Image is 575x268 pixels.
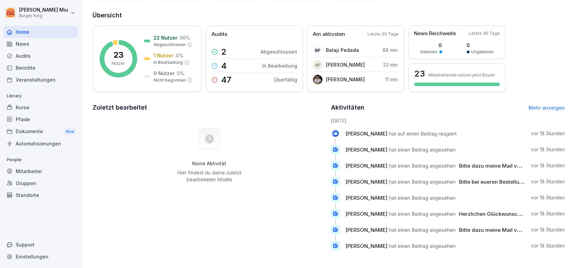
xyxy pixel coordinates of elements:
[531,210,565,217] p: vor 18 Stunden
[175,160,244,167] h5: Keine Aktivität
[414,30,456,38] p: News Reichweite
[459,227,565,233] span: Bitte dazu meine Mail vom 17.09 beachten!
[383,46,399,54] p: 88 min.
[531,226,565,233] p: vor 18 Stunden
[112,60,125,67] p: Nutzer
[389,130,457,137] span: hat auf einen Beitrag reagiert
[212,30,227,38] p: Audits
[389,146,456,153] span: hat einen Beitrag angesehen
[368,31,399,37] p: Letzte 30 Tage
[179,34,190,41] p: 96 %
[19,13,68,18] p: Burger King
[3,62,78,74] a: Berichte
[531,162,565,169] p: vor 18 Stunden
[345,195,387,201] span: [PERSON_NAME]
[331,117,565,124] h6: [DATE]
[3,50,78,62] a: Audits
[420,49,437,55] p: Gelesen
[345,243,387,249] span: [PERSON_NAME]
[313,75,322,84] img: tw5tnfnssutukm6nhmovzqwr.png
[19,7,68,13] p: [PERSON_NAME] Miu
[326,61,365,68] p: [PERSON_NAME]
[154,70,175,77] p: 0 Nutzer
[531,146,565,153] p: vor 18 Stunden
[389,195,456,201] span: hat einen Beitrag angesehen
[154,42,186,48] p: Abgeschlossen
[3,165,78,177] a: Mitarbeiter
[326,46,359,54] p: Balaji Pedada
[3,154,78,165] p: People
[472,49,494,55] p: Ungelesen
[345,163,387,169] span: [PERSON_NAME]
[389,163,456,169] span: hat einen Beitrag angesehen
[175,169,244,183] p: Hier findest du deine zuletzt bearbeiteten Inhalte
[3,74,78,86] a: Veranstaltungen
[531,130,565,137] p: vor 18 Stunden
[531,194,565,201] p: vor 18 Stunden
[3,113,78,125] a: Pfade
[262,62,297,69] p: In Bearbeitung
[3,125,78,138] a: DokumenteNew
[260,48,297,55] p: Abgeschlossen
[345,179,387,185] span: [PERSON_NAME]
[177,70,184,77] p: 0 %
[154,77,186,83] p: Nicht begonnen
[459,163,565,169] span: Bitte dazu meine Mail vom 17.09 beachten!
[113,51,124,59] p: 23
[313,45,322,55] div: BP
[3,125,78,138] div: Dokumente
[274,76,297,83] p: Überfällig
[3,90,78,101] p: Library
[326,76,365,83] p: [PERSON_NAME]
[345,211,387,217] span: [PERSON_NAME]
[389,227,456,233] span: hat einen Beitrag angesehen
[154,52,173,59] p: 1 Nutzer
[531,242,565,249] p: vor 18 Stunden
[3,38,78,50] a: News
[345,146,387,153] span: [PERSON_NAME]
[313,30,345,38] p: Am aktivsten
[3,26,78,38] a: Home
[469,30,500,37] p: Letzte 30 Tage
[428,72,495,77] p: Mitarbeitende nutzen jetzt Bounti
[92,11,565,20] h2: Übersicht
[175,52,183,59] p: 4 %
[3,138,78,150] a: Automatisierungen
[389,211,456,217] span: hat einen Beitrag angesehen
[459,179,558,185] span: Bitte bei eueren Bestellungen beachten!
[92,103,326,112] h2: Zuletzt bearbeitet
[221,76,231,84] p: 47
[531,178,565,185] p: vor 18 Stunden
[154,59,183,66] p: In Bearbeitung
[313,60,322,70] div: AF
[389,179,456,185] span: hat einen Beitrag angesehen
[383,61,399,68] p: 23 min.
[345,227,387,233] span: [PERSON_NAME]
[154,34,177,41] p: 22 Nutzer
[3,177,78,189] a: Gruppen
[467,42,494,49] p: 0
[529,105,565,111] a: Mehr anzeigen
[3,251,78,263] a: Einstellungen
[3,189,78,201] a: Standorte
[385,76,399,83] p: 11 min.
[389,243,456,249] span: hat einen Beitrag angesehen
[331,103,364,112] h2: Aktivitäten
[64,128,76,136] div: New
[3,101,78,113] a: Kurse
[3,239,78,251] div: Support
[345,130,387,137] span: [PERSON_NAME]
[420,42,442,49] p: 0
